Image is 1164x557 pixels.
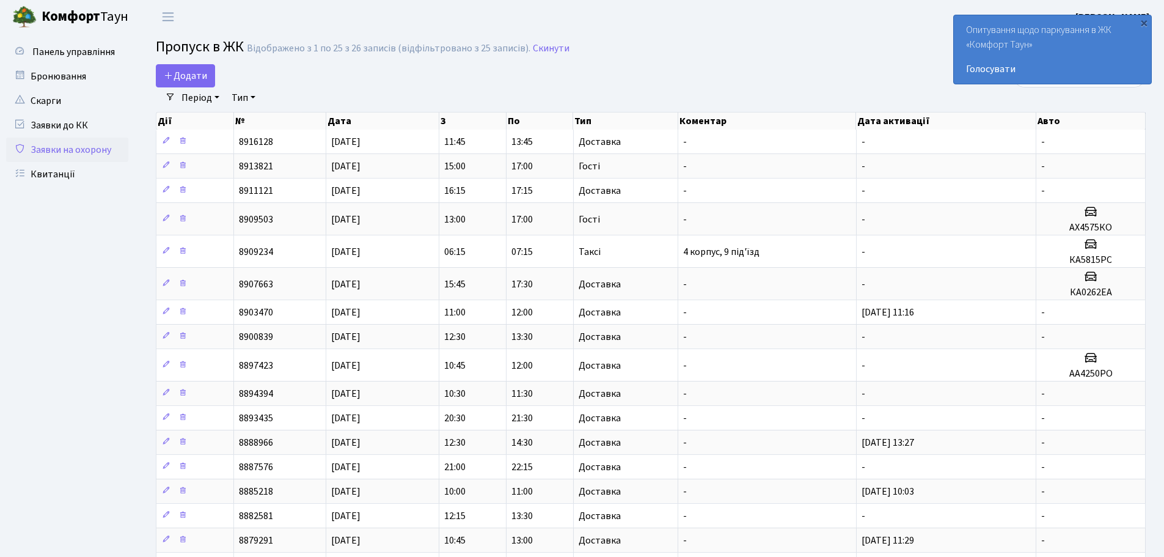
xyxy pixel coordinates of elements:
[511,359,533,372] span: 12:00
[331,460,361,474] span: [DATE]
[511,534,533,547] span: 13:00
[42,7,128,28] span: Таун
[331,534,361,547] span: [DATE]
[156,113,234,130] th: Дії
[1041,160,1045,173] span: -
[511,387,533,400] span: 11:30
[579,361,621,371] span: Доставка
[579,487,621,496] span: Доставка
[579,438,621,448] span: Доставка
[444,213,466,226] span: 13:00
[862,160,865,173] span: -
[511,135,533,149] span: 13:45
[862,485,914,498] span: [DATE] 10:03
[444,245,466,259] span: 06:15
[164,69,207,83] span: Додати
[156,64,215,87] a: Додати
[966,62,1139,76] a: Голосувати
[862,534,914,547] span: [DATE] 11:29
[331,278,361,291] span: [DATE]
[579,536,621,545] span: Доставка
[511,436,533,449] span: 14:30
[331,184,361,197] span: [DATE]
[678,113,857,130] th: Коментар
[177,87,224,108] a: Період
[331,411,361,425] span: [DATE]
[331,330,361,344] span: [DATE]
[511,509,533,523] span: 13:30
[239,330,273,344] span: 8900839
[239,306,273,319] span: 8903470
[1041,135,1045,149] span: -
[683,387,687,400] span: -
[579,279,621,289] span: Доставка
[239,411,273,425] span: 8893435
[683,160,687,173] span: -
[331,387,361,400] span: [DATE]
[239,278,273,291] span: 8907663
[1041,387,1045,400] span: -
[862,411,865,425] span: -
[579,389,621,399] span: Доставка
[511,460,533,474] span: 22:15
[1041,330,1045,344] span: -
[1041,436,1045,449] span: -
[444,135,466,149] span: 11:45
[444,330,466,344] span: 12:30
[239,387,273,400] span: 8894394
[579,247,601,257] span: Таксі
[862,135,865,149] span: -
[42,7,100,26] b: Комфорт
[862,306,914,319] span: [DATE] 11:16
[579,137,621,147] span: Доставка
[239,245,273,259] span: 8909234
[862,359,865,372] span: -
[683,330,687,344] span: -
[862,245,865,259] span: -
[579,462,621,472] span: Доставка
[683,485,687,498] span: -
[579,511,621,521] span: Доставка
[1036,113,1146,130] th: Авто
[1041,460,1045,474] span: -
[444,534,466,547] span: 10:45
[579,332,621,342] span: Доставка
[444,460,466,474] span: 21:00
[444,160,466,173] span: 15:00
[331,485,361,498] span: [DATE]
[862,184,865,197] span: -
[862,278,865,291] span: -
[239,436,273,449] span: 8888966
[862,387,865,400] span: -
[1041,411,1045,425] span: -
[533,43,569,54] a: Скинути
[683,135,687,149] span: -
[12,5,37,29] img: logo.png
[6,40,128,64] a: Панель управління
[579,215,600,224] span: Гості
[511,411,533,425] span: 21:30
[1041,222,1140,234] h5: АХ4575КО
[862,330,865,344] span: -
[439,113,507,130] th: З
[32,45,115,59] span: Панель управління
[511,213,533,226] span: 17:00
[511,245,533,259] span: 07:15
[683,359,687,372] span: -
[326,113,439,130] th: Дата
[579,161,600,171] span: Гості
[1075,10,1149,24] b: [PERSON_NAME]
[511,278,533,291] span: 17:30
[239,213,273,226] span: 8909503
[239,485,273,498] span: 8885218
[234,113,326,130] th: №
[331,245,361,259] span: [DATE]
[579,308,621,317] span: Доставка
[6,64,128,89] a: Бронювання
[683,411,687,425] span: -
[1041,184,1045,197] span: -
[444,387,466,400] span: 10:30
[444,359,466,372] span: 10:45
[683,278,687,291] span: -
[683,213,687,226] span: -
